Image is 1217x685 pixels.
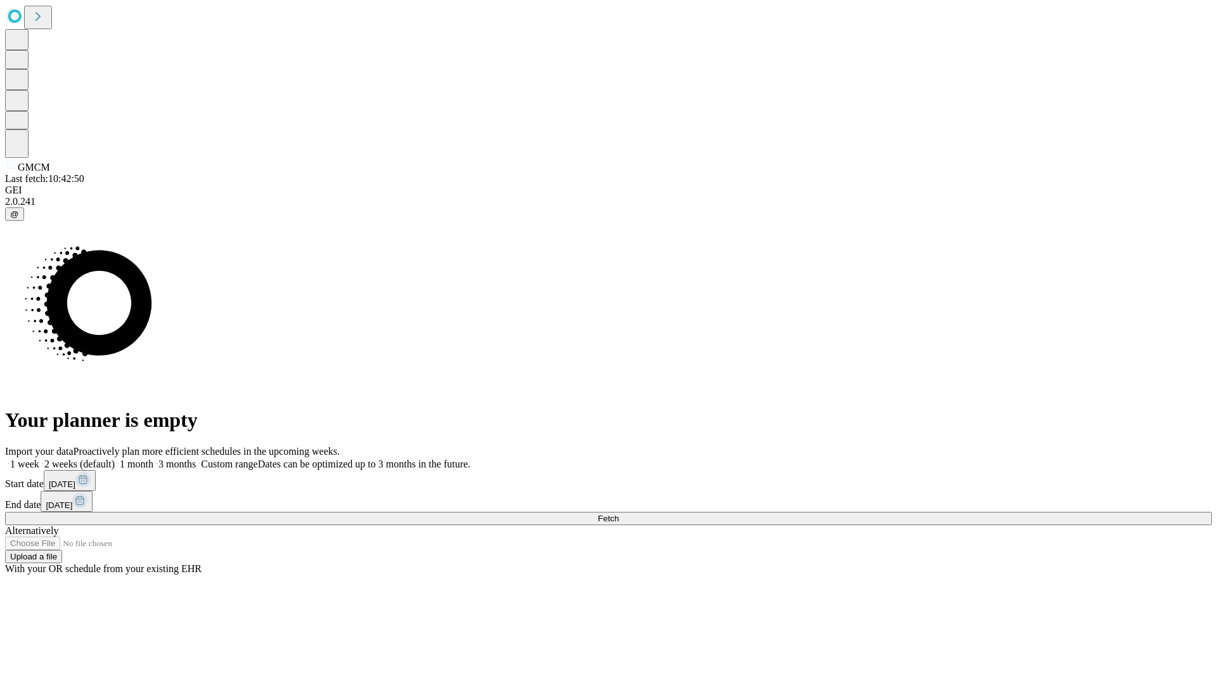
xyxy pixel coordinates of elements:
[5,408,1212,432] h1: Your planner is empty
[5,512,1212,525] button: Fetch
[201,459,257,469] span: Custom range
[5,185,1212,196] div: GEI
[5,470,1212,491] div: Start date
[5,207,24,221] button: @
[49,480,75,489] span: [DATE]
[10,459,39,469] span: 1 week
[41,491,93,512] button: [DATE]
[258,459,470,469] span: Dates can be optimized up to 3 months in the future.
[44,470,96,491] button: [DATE]
[18,162,50,173] span: GMCM
[158,459,196,469] span: 3 months
[5,550,62,563] button: Upload a file
[74,446,340,457] span: Proactively plan more efficient schedules in the upcoming weeks.
[5,525,58,536] span: Alternatively
[5,196,1212,207] div: 2.0.241
[5,173,84,184] span: Last fetch: 10:42:50
[5,491,1212,512] div: End date
[598,514,619,523] span: Fetch
[5,446,74,457] span: Import your data
[5,563,202,574] span: With your OR schedule from your existing EHR
[44,459,115,469] span: 2 weeks (default)
[120,459,153,469] span: 1 month
[46,500,72,510] span: [DATE]
[10,209,19,219] span: @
